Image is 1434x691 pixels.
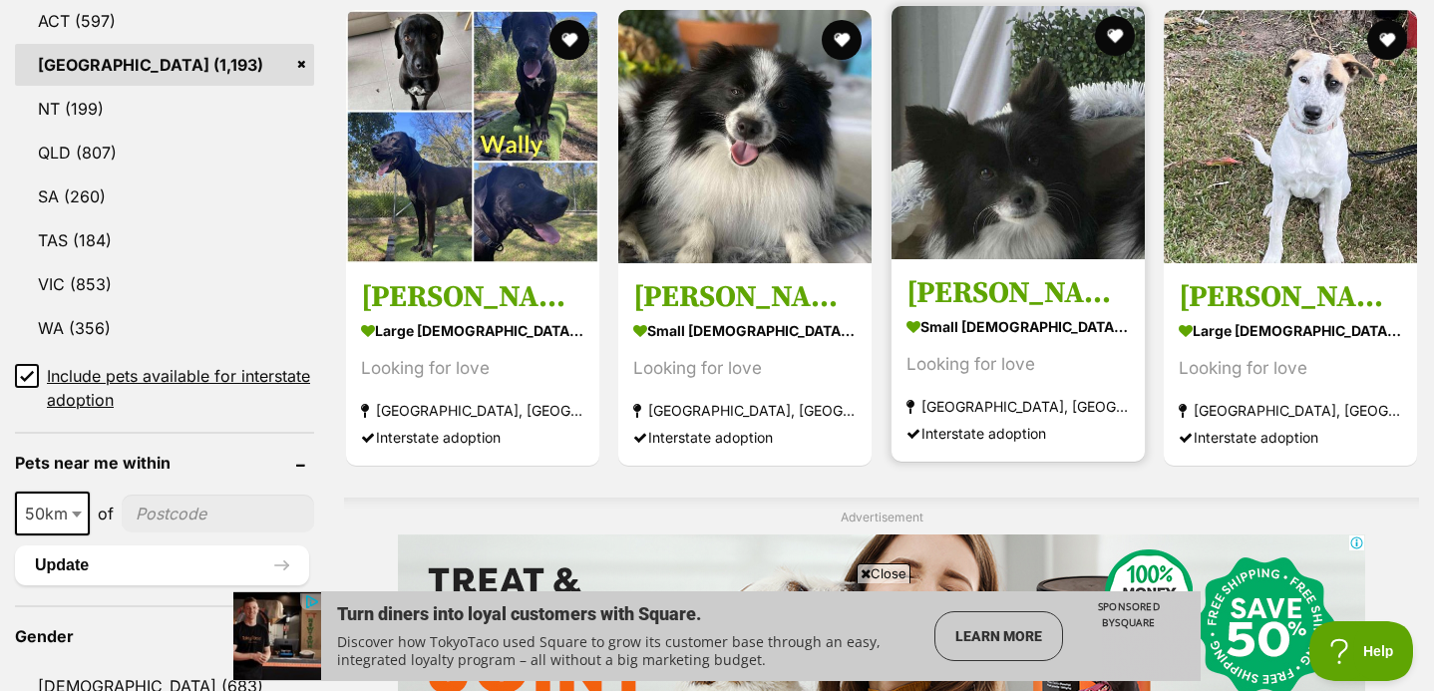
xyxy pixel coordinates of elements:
header: Gender [15,627,314,645]
a: VIC (853) [15,263,314,305]
button: Update [15,545,309,585]
div: Looking for love [1179,355,1402,382]
span: of [98,502,114,525]
strong: [GEOGRAPHIC_DATA], [GEOGRAPHIC_DATA] [633,397,857,424]
strong: small [DEMOGRAPHIC_DATA] Dog [633,316,857,345]
iframe: Advertisement [233,591,1201,681]
div: Looking for love [361,355,584,382]
strong: [GEOGRAPHIC_DATA], [GEOGRAPHIC_DATA] [906,393,1130,420]
img: Clyde - Pomeranian Dog [618,10,872,263]
a: WA (356) [15,307,314,349]
h3: [PERSON_NAME] [361,278,584,316]
span: 50km [15,492,90,535]
div: Interstate adoption [1179,424,1402,451]
img: Bonnie - Pomeranian Dog [892,6,1145,259]
a: [PERSON_NAME] large [DEMOGRAPHIC_DATA] Dog Looking for love [GEOGRAPHIC_DATA], [GEOGRAPHIC_DATA] ... [346,263,599,466]
h3: [PERSON_NAME] [633,278,857,316]
strong: large [DEMOGRAPHIC_DATA] Dog [361,316,584,345]
button: favourite [1367,20,1407,60]
div: Looking for love [906,351,1130,378]
h3: [PERSON_NAME] [906,274,1130,312]
span: Include pets available for interstate adoption [47,364,314,412]
div: Interstate adoption [633,424,857,451]
a: [PERSON_NAME] small [DEMOGRAPHIC_DATA] Dog Looking for love [GEOGRAPHIC_DATA], [GEOGRAPHIC_DATA] ... [892,259,1145,462]
span: 50km [17,500,88,527]
a: NT (199) [15,88,314,130]
button: favourite [549,20,589,60]
button: favourite [823,20,863,60]
a: [PERSON_NAME] small [DEMOGRAPHIC_DATA] Dog Looking for love [GEOGRAPHIC_DATA], [GEOGRAPHIC_DATA] ... [618,263,872,466]
span: Close [857,563,910,583]
button: favourite [1095,16,1135,56]
strong: [GEOGRAPHIC_DATA], [GEOGRAPHIC_DATA] [361,397,584,424]
div: Looking for love [633,355,857,382]
a: TAS (184) [15,219,314,261]
iframe: Help Scout Beacon - Open [1309,621,1414,681]
a: Include pets available for interstate adoption [15,364,314,412]
a: QLD (807) [15,132,314,173]
header: Pets near me within [15,454,314,472]
h3: [PERSON_NAME] [1179,278,1402,316]
div: Interstate adoption [361,424,584,451]
input: postcode [122,495,314,532]
div: Interstate adoption [906,420,1130,447]
a: SA (260) [15,175,314,217]
strong: [GEOGRAPHIC_DATA], [GEOGRAPHIC_DATA] [1179,397,1402,424]
strong: small [DEMOGRAPHIC_DATA] Dog [906,312,1130,341]
a: [GEOGRAPHIC_DATA] (1,193) [15,44,314,86]
img: Wally - Labrador Retriever x Bull Arab Dog [346,10,599,263]
strong: large [DEMOGRAPHIC_DATA] Dog [1179,316,1402,345]
a: [PERSON_NAME] large [DEMOGRAPHIC_DATA] Dog Looking for love [GEOGRAPHIC_DATA], [GEOGRAPHIC_DATA] ... [1164,263,1417,466]
img: Andy - American Staffordshire Terrier Dog [1164,10,1417,263]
